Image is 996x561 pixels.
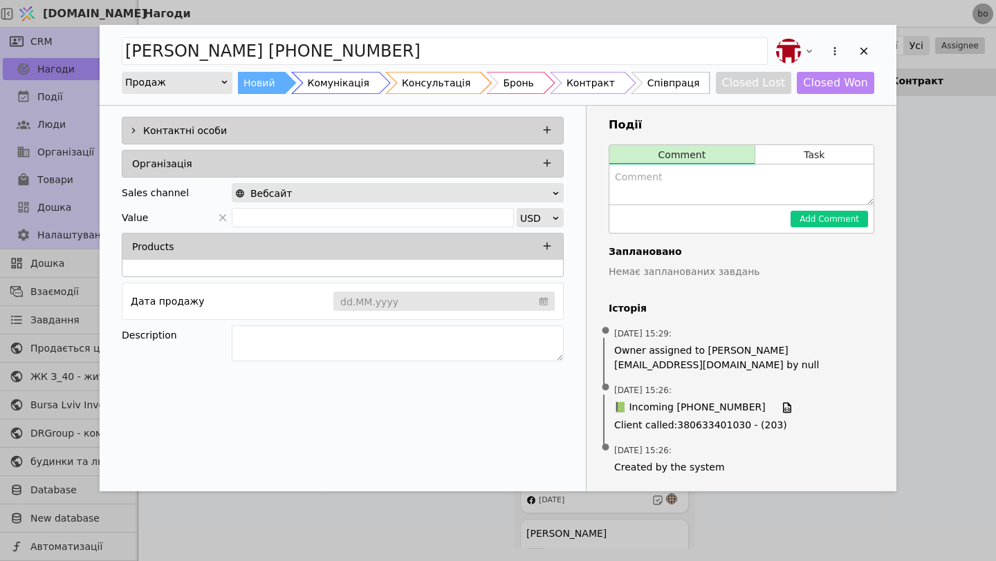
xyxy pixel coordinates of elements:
[614,400,766,415] span: 📗 Incoming [PHONE_NUMBER]
[599,430,613,466] span: •
[614,418,869,432] span: Client called : 380633401030 - (203)
[520,209,551,228] div: USD
[716,72,792,94] button: Closed Lost
[614,384,672,397] span: [DATE] 15:26 :
[125,73,220,92] div: Продаж
[614,327,672,340] span: [DATE] 15:29 :
[243,72,275,94] div: Новий
[132,240,174,254] p: Products
[609,117,874,133] h3: Події
[503,72,533,94] div: Бронь
[614,460,869,475] span: Created by the system
[122,325,232,345] div: Description
[235,189,245,198] img: online-store.svg
[132,157,192,171] p: Організація
[755,145,874,164] button: Task
[402,72,470,94] div: Консультація
[539,294,548,308] svg: calendar
[122,183,189,202] div: Sales channel
[599,370,613,406] span: •
[122,208,148,227] span: Value
[776,39,801,64] img: bo
[308,72,369,94] div: Комунікація
[797,72,874,94] button: Closed Won
[647,72,700,94] div: Співпраця
[100,25,896,491] div: Add Opportunity
[609,265,874,279] p: Немає запланованих завдань
[566,72,615,94] div: Контракт
[131,292,204,311] div: Дата продажу
[614,343,869,372] span: Owner assigned to [PERSON_NAME][EMAIL_ADDRESS][DOMAIN_NAME] by null
[250,184,292,203] span: Вебсайт
[599,314,613,349] span: •
[609,145,755,164] button: Comment
[791,211,868,227] button: Add Comment
[609,301,874,316] h4: Історія
[609,245,874,259] h4: Заплановано
[143,124,227,138] p: Контактні особи
[614,444,672,457] span: [DATE] 15:26 :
